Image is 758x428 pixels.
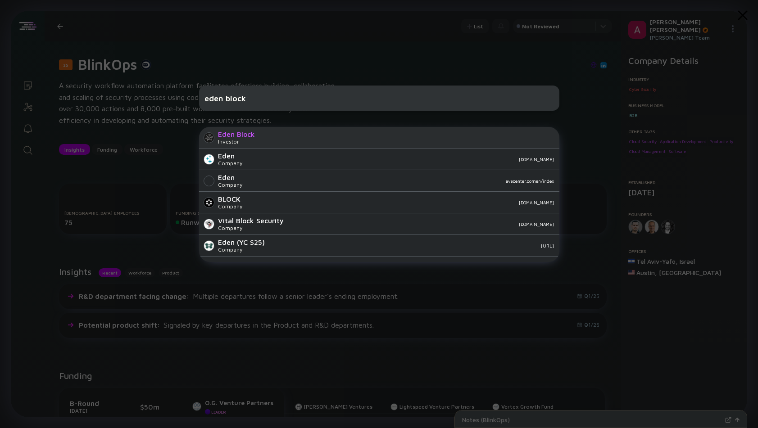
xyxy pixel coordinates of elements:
[250,178,554,184] div: evacenter.comen/index
[218,203,242,210] div: Company
[250,157,554,162] div: [DOMAIN_NAME]
[218,225,284,231] div: Company
[250,200,554,205] div: [DOMAIN_NAME]
[218,160,242,167] div: Company
[218,138,255,145] div: Investor
[218,195,242,203] div: BLOCK
[218,130,255,138] div: Eden Block
[218,260,275,268] div: EDEN INGENIERIE
[218,238,265,246] div: Eden (YC S25)
[218,216,284,225] div: Vital Block Security
[218,246,265,253] div: Company
[291,221,554,227] div: [DOMAIN_NAME]
[218,152,242,160] div: Eden
[218,173,242,181] div: Eden
[272,243,554,248] div: [URL]
[204,90,554,106] input: Search Company or Investor...
[218,181,242,188] div: Company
